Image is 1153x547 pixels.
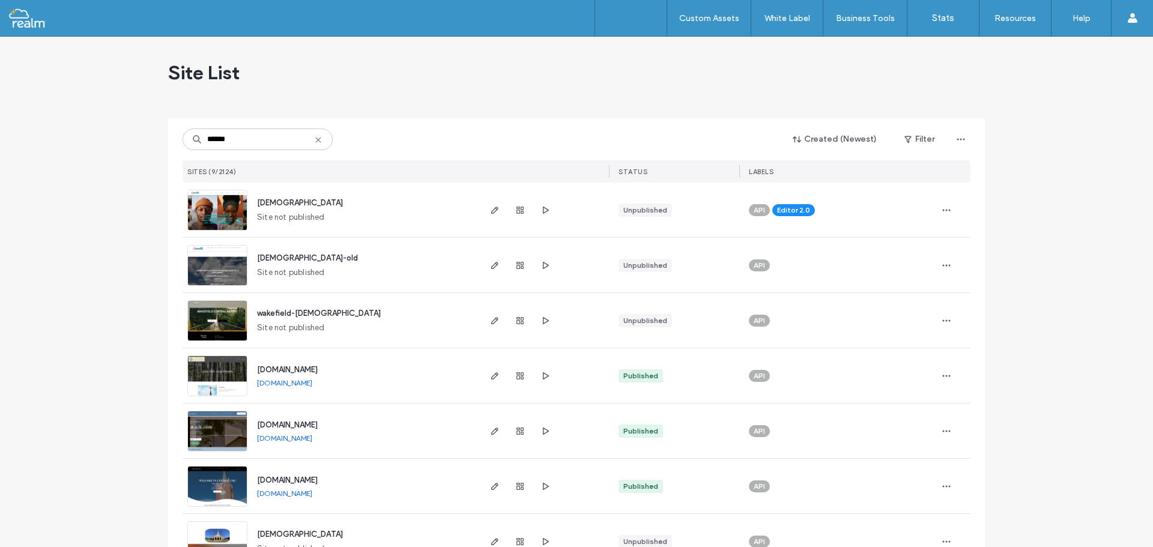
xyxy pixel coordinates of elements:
span: Site List [168,61,240,85]
label: Help [1073,13,1091,23]
label: Resources [994,13,1036,23]
a: [DOMAIN_NAME] [257,378,312,387]
label: Custom Assets [679,13,739,23]
span: STATUS [619,168,647,176]
label: White Label [764,13,810,23]
a: [DEMOGRAPHIC_DATA]-old [257,253,358,262]
a: [DOMAIN_NAME] [257,434,312,443]
span: Site not published [257,211,325,223]
span: Editor 2.0 [777,205,810,216]
label: Business Tools [836,13,895,23]
a: [DOMAIN_NAME] [257,476,318,485]
span: Help [27,8,52,19]
label: Sites [621,13,641,23]
a: wakefield-[DEMOGRAPHIC_DATA] [257,309,381,318]
span: LABELS [749,168,773,176]
span: SITES (9/2124) [187,168,236,176]
a: [DOMAIN_NAME] [257,489,312,498]
span: API [754,205,765,216]
label: Stats [932,13,954,23]
span: API [754,260,765,271]
div: Unpublished [623,315,667,326]
a: [DEMOGRAPHIC_DATA] [257,530,343,539]
div: Published [623,370,658,381]
span: Site not published [257,267,325,279]
a: [DEMOGRAPHIC_DATA] [257,198,343,207]
div: Unpublished [623,260,667,271]
span: API [754,481,765,492]
span: Site not published [257,322,325,334]
div: Published [623,426,658,437]
a: [DOMAIN_NAME] [257,365,318,374]
div: Published [623,481,658,492]
a: [DOMAIN_NAME] [257,420,318,429]
span: API [754,315,765,326]
button: Created (Newest) [782,130,888,149]
button: Filter [892,130,946,149]
span: API [754,536,765,547]
div: Unpublished [623,536,667,547]
div: Unpublished [623,205,667,216]
span: API [754,426,765,437]
span: API [754,370,765,381]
